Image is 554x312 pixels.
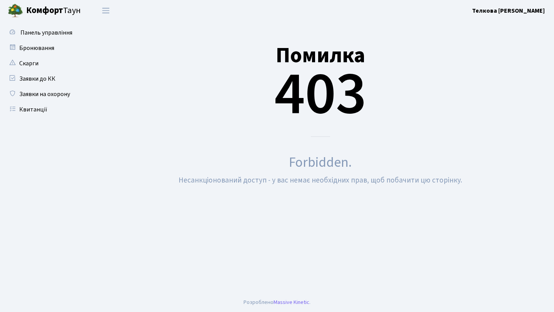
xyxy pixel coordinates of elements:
[244,298,310,307] div: Розроблено .
[96,4,115,17] button: Переключити навігацію
[26,4,63,17] b: Комфорт
[4,86,81,102] a: Заявки на охорону
[276,40,365,71] small: Помилка
[4,40,81,56] a: Бронювання
[8,3,23,18] img: logo.png
[472,6,545,15] a: Телкова [PERSON_NAME]
[4,56,81,71] a: Скарги
[26,4,81,17] span: Таун
[98,152,542,173] div: Forbidden.
[4,25,81,40] a: Панель управління
[472,7,545,15] b: Телкова [PERSON_NAME]
[4,102,81,117] a: Квитанції
[20,28,72,37] span: Панель управління
[274,298,309,306] a: Massive Kinetic
[4,71,81,86] a: Заявки до КК
[98,24,542,137] div: 403
[179,175,462,186] small: Несанкціонований доступ - у вас немає необхідних прав, щоб побачити цю сторінку.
